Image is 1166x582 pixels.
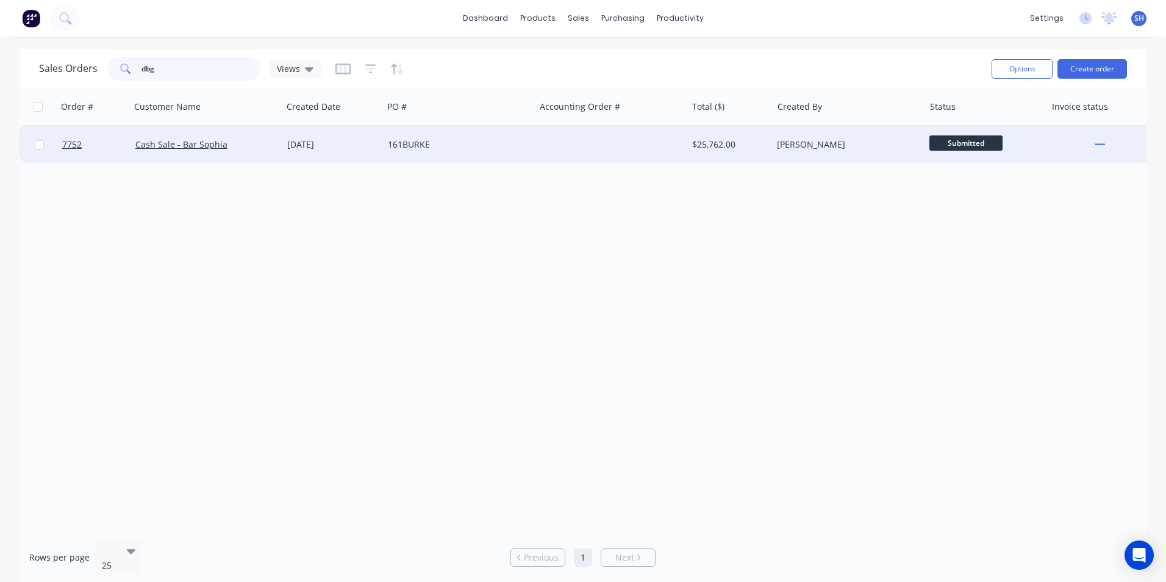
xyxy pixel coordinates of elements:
[388,138,523,151] div: 161BURKE
[615,551,634,564] span: Next
[651,9,710,27] div: productivity
[692,101,724,113] div: Total ($)
[287,138,378,151] div: [DATE]
[29,551,90,564] span: Rows per page
[574,548,592,567] a: Page 1 is your current page
[134,101,201,113] div: Customer Name
[929,135,1003,151] span: Submitted
[1134,13,1144,24] span: SH
[287,101,340,113] div: Created Date
[387,101,407,113] div: PO #
[992,59,1053,79] button: Options
[514,9,562,27] div: products
[511,551,565,564] a: Previous page
[61,101,93,113] div: Order #
[692,138,764,151] div: $25,762.00
[22,9,40,27] img: Factory
[135,138,227,150] a: Cash Sale - Bar Sophia
[1125,541,1154,570] div: Open Intercom Messenger
[601,551,655,564] a: Next page
[1052,101,1108,113] div: Invoice status
[39,63,98,74] h1: Sales Orders
[540,101,620,113] div: Accounting Order #
[506,548,660,567] ul: Pagination
[1057,59,1127,79] button: Create order
[62,126,135,163] a: 7752
[141,57,260,81] input: Search...
[102,559,116,572] div: 25
[595,9,651,27] div: purchasing
[562,9,595,27] div: sales
[930,101,956,113] div: Status
[457,9,514,27] a: dashboard
[524,551,559,564] span: Previous
[277,62,300,75] span: Views
[1024,9,1070,27] div: settings
[777,138,912,151] div: [PERSON_NAME]
[778,101,822,113] div: Created By
[62,138,82,151] span: 7752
